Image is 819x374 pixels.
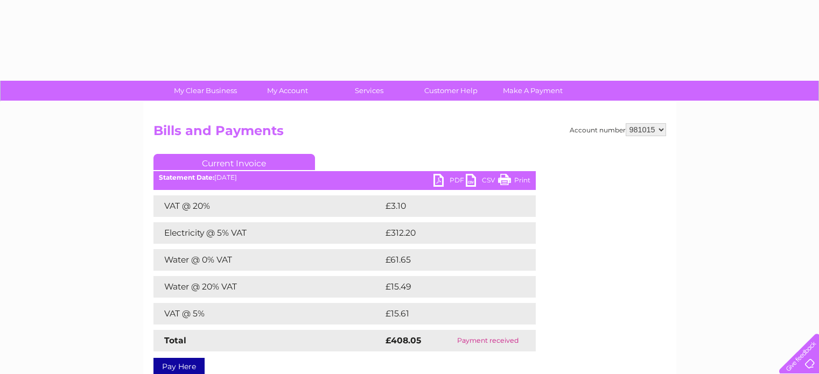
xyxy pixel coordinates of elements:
td: Water @ 0% VAT [153,249,383,271]
div: Account number [570,123,666,136]
b: Statement Date: [159,173,214,181]
a: Print [498,174,530,189]
a: Current Invoice [153,154,315,170]
td: £15.61 [383,303,512,324]
td: £61.65 [383,249,513,271]
a: My Account [243,81,332,101]
td: Electricity @ 5% VAT [153,222,383,244]
h2: Bills and Payments [153,123,666,144]
td: VAT @ 20% [153,195,383,217]
td: £3.10 [383,195,509,217]
td: Payment received [440,330,535,351]
a: PDF [433,174,466,189]
td: VAT @ 5% [153,303,383,324]
td: £312.20 [383,222,516,244]
strong: £408.05 [386,335,421,345]
a: My Clear Business [161,81,250,101]
td: £15.49 [383,276,513,298]
a: Services [325,81,414,101]
div: [DATE] [153,174,536,181]
td: Water @ 20% VAT [153,276,383,298]
a: CSV [466,174,498,189]
a: Customer Help [407,81,495,101]
strong: Total [164,335,186,345]
a: Make A Payment [488,81,577,101]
